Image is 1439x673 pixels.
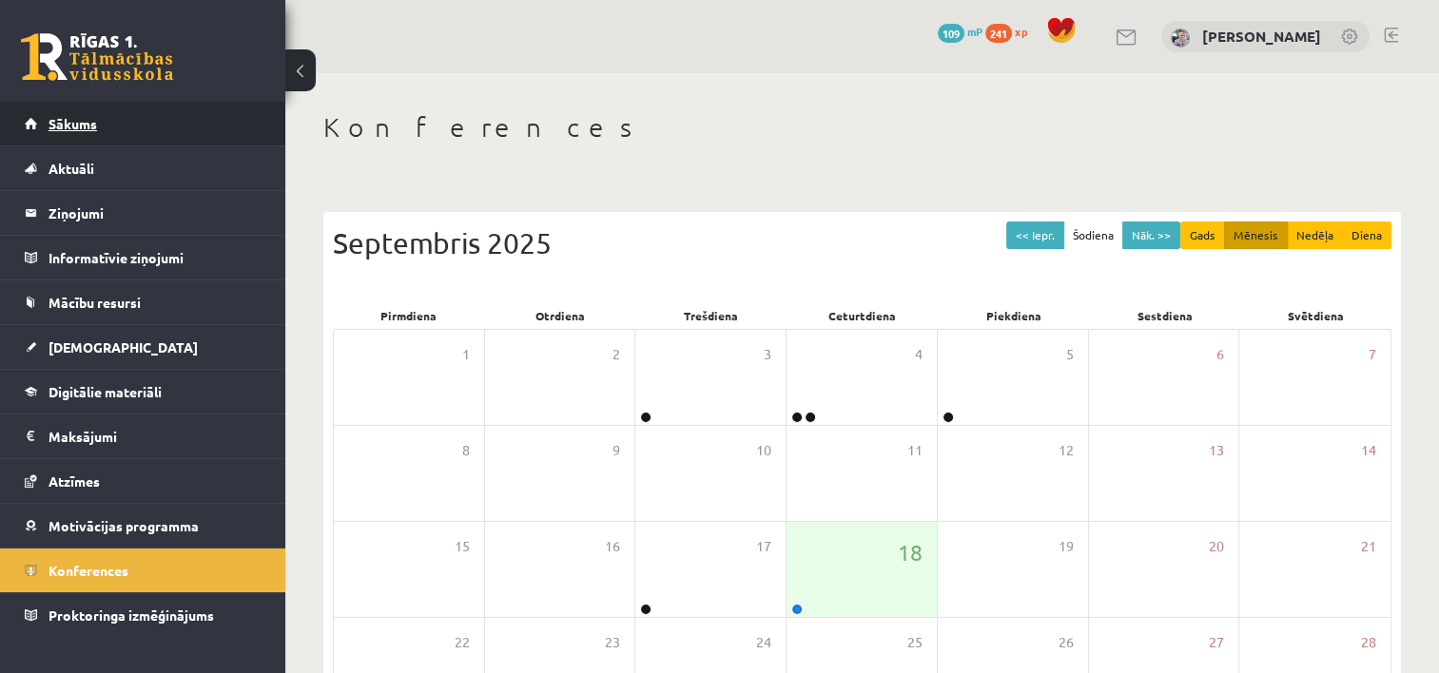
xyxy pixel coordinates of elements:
[1361,440,1376,461] span: 14
[1122,221,1180,249] button: Nāk. >>
[49,160,94,177] span: Aktuāli
[49,414,262,458] legend: Maksājumi
[25,370,262,413] a: Digitālie materiāli
[898,536,923,568] span: 18
[1216,344,1224,365] span: 6
[49,383,162,400] span: Digitālie materiāli
[25,548,262,592] a: Konferences
[455,632,470,653] span: 22
[1059,536,1074,557] span: 19
[915,344,923,365] span: 4
[25,102,262,145] a: Sākums
[1089,302,1240,329] div: Sestdiena
[25,191,262,235] a: Ziņojumi
[25,325,262,369] a: [DEMOGRAPHIC_DATA]
[1202,27,1321,46] a: [PERSON_NAME]
[1059,632,1074,653] span: 26
[605,536,620,557] span: 16
[49,338,198,356] span: [DEMOGRAPHIC_DATA]
[1342,221,1391,249] button: Diena
[1240,302,1391,329] div: Svētdiena
[764,344,771,365] span: 3
[25,414,262,458] a: Maksājumi
[1006,221,1064,249] button: << Iepr.
[1361,632,1376,653] span: 28
[613,344,620,365] span: 2
[1059,440,1074,461] span: 12
[1171,29,1190,48] img: Kristīne Vītola
[25,459,262,503] a: Atzīmes
[907,632,923,653] span: 25
[25,504,262,548] a: Motivācijas programma
[1287,221,1343,249] button: Nedēļa
[1361,536,1376,557] span: 21
[49,294,141,311] span: Mācību resursi
[333,302,484,329] div: Pirmdiena
[1015,24,1027,39] span: xp
[613,440,620,461] span: 9
[49,115,97,132] span: Sākums
[49,191,262,235] legend: Ziņojumi
[25,593,262,637] a: Proktoringa izmēģinājums
[605,632,620,653] span: 23
[787,302,938,329] div: Ceturtdiena
[967,24,982,39] span: mP
[49,236,262,279] legend: Informatīvie ziņojumi
[756,440,771,461] span: 10
[1209,536,1224,557] span: 20
[1063,221,1123,249] button: Šodiena
[49,472,100,490] span: Atzīmes
[49,606,214,624] span: Proktoringa izmēģinājums
[1180,221,1225,249] button: Gads
[938,24,982,39] a: 109 mP
[1224,221,1288,249] button: Mēnesis
[462,440,470,461] span: 8
[455,536,470,557] span: 15
[333,221,1391,264] div: Septembris 2025
[985,24,1012,43] span: 241
[938,24,964,43] span: 109
[49,517,199,534] span: Motivācijas programma
[25,280,262,324] a: Mācību resursi
[938,302,1089,329] div: Piekdiena
[25,236,262,279] a: Informatīvie ziņojumi
[1209,440,1224,461] span: 13
[985,24,1037,39] a: 241 xp
[25,146,262,190] a: Aktuāli
[907,440,923,461] span: 11
[1066,344,1074,365] span: 5
[1209,632,1224,653] span: 27
[756,536,771,557] span: 17
[635,302,787,329] div: Trešdiena
[1369,344,1376,365] span: 7
[756,632,771,653] span: 24
[484,302,635,329] div: Otrdiena
[462,344,470,365] span: 1
[49,562,128,579] span: Konferences
[323,111,1401,144] h1: Konferences
[21,33,173,81] a: Rīgas 1. Tālmācības vidusskola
